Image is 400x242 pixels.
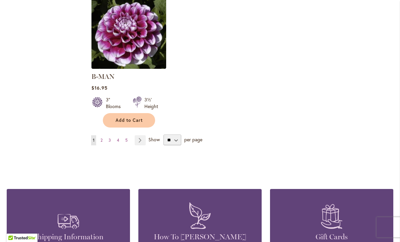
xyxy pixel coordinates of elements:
[91,64,166,70] a: B-MAN
[91,85,108,91] span: $16.95
[107,135,113,145] a: 3
[144,96,158,110] div: 3½' Height
[5,218,24,237] iframe: Launch Accessibility Center
[280,232,383,242] h4: Gift Cards
[115,135,121,145] a: 4
[99,135,104,145] a: 2
[109,138,111,143] span: 3
[93,138,94,143] span: 1
[91,72,115,81] a: B-MAN
[148,136,160,143] span: Show
[117,138,119,143] span: 4
[17,232,120,242] h4: Shipping Information
[124,135,129,145] a: 5
[184,136,202,143] span: per page
[103,113,155,128] button: Add to Cart
[101,138,103,143] span: 2
[148,232,252,242] h4: How To [PERSON_NAME]
[116,117,143,123] span: Add to Cart
[106,96,125,110] div: 3" Blooms
[125,138,128,143] span: 5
